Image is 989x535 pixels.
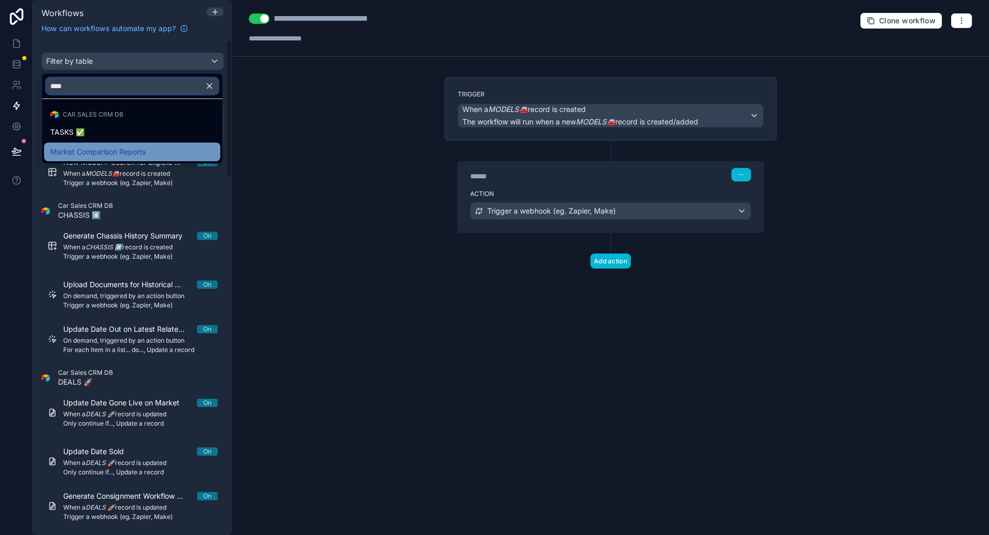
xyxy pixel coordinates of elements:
[63,110,123,119] span: Car Sales CRM DB
[487,206,616,216] span: Trigger a webhook (eg. Zapier, Make)
[576,117,615,126] em: MODELS🚘
[50,126,84,138] span: TASKS ✅
[50,146,146,158] span: Market Comparison Reports
[462,104,586,115] span: When a record is created
[462,117,698,126] span: The workflow will run when a new record is created/added
[50,110,59,119] img: Airtable Logo
[470,202,751,220] button: Trigger a webhook (eg. Zapier, Make)
[33,40,232,535] div: scrollable content
[488,105,528,114] em: MODELS🚘
[458,104,764,128] button: When aMODELS🚘record is createdThe workflow will run when a newMODELS🚘record is created/added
